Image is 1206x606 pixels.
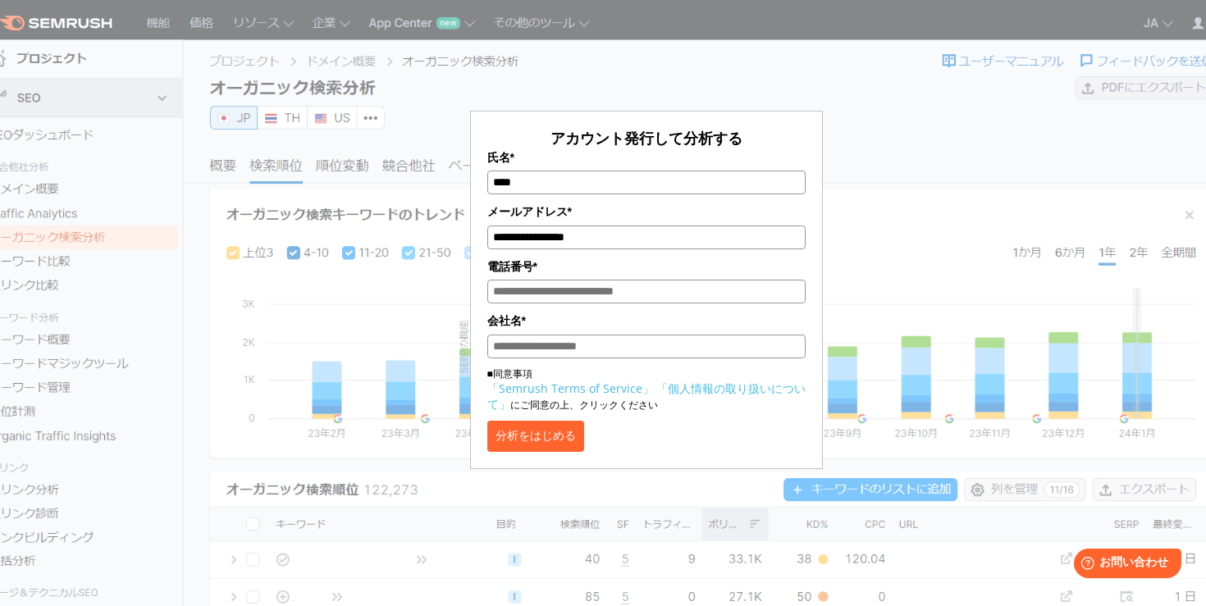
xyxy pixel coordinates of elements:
a: 「個人情報の取り扱いについて」 [487,380,806,412]
a: 「Semrush Terms of Service」 [487,380,654,396]
button: 分析をはじめる [487,421,584,452]
p: ■同意事項 にご同意の上、クリックください [487,367,806,412]
label: メールアドレス* [487,203,806,221]
iframe: Help widget launcher [1060,542,1188,588]
label: 電話番号* [487,257,806,276]
span: アカウント発行して分析する [550,128,742,148]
